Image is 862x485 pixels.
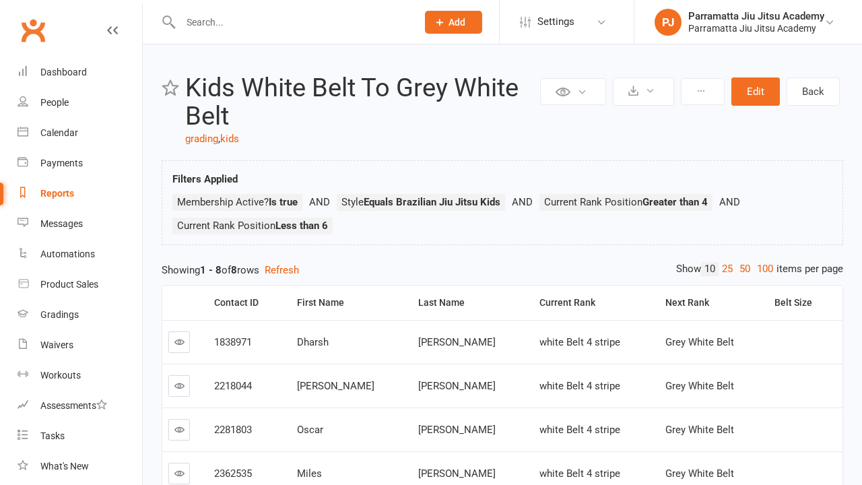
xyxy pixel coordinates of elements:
[177,196,298,208] span: Membership Active?
[719,262,736,276] a: 25
[200,264,222,276] strong: 1 - 8
[265,262,299,278] button: Refresh
[162,262,843,278] div: Showing of rows
[40,249,95,259] div: Automations
[537,7,574,37] span: Settings
[18,148,142,179] a: Payments
[214,424,252,436] span: 2281803
[418,467,496,480] span: [PERSON_NAME]
[275,220,328,232] strong: Less than 6
[40,67,87,77] div: Dashboard
[665,380,734,392] span: Grey White Belt
[18,421,142,451] a: Tasks
[172,173,238,185] strong: Filters Applied
[40,127,78,138] div: Calendar
[18,57,142,88] a: Dashboard
[18,118,142,148] a: Calendar
[185,74,537,131] h2: Kids White Belt To Grey White Belt
[297,380,374,392] span: [PERSON_NAME]
[18,300,142,330] a: Gradings
[220,133,239,145] a: kids
[787,77,840,106] a: Back
[18,239,142,269] a: Automations
[418,298,523,308] div: Last Name
[214,336,252,348] span: 1838971
[176,13,407,32] input: Search...
[364,196,500,208] strong: Equals Brazilian Jiu Jitsu Kids
[177,220,328,232] span: Current Rank Position
[418,424,496,436] span: [PERSON_NAME]
[425,11,482,34] button: Add
[418,336,496,348] span: [PERSON_NAME]
[40,309,79,320] div: Gradings
[16,13,50,47] a: Clubworx
[449,17,465,28] span: Add
[214,467,252,480] span: 2362535
[18,391,142,421] a: Assessments
[40,188,74,199] div: Reports
[754,262,776,276] a: 100
[642,196,708,208] strong: Greater than 4
[665,467,734,480] span: Grey White Belt
[665,298,758,308] div: Next Rank
[269,196,298,208] strong: Is true
[731,77,780,106] button: Edit
[544,196,708,208] span: Current Rank Position
[701,262,719,276] a: 10
[539,467,620,480] span: white Belt 4 stripe
[18,451,142,482] a: What's New
[18,179,142,209] a: Reports
[688,22,824,34] div: Parramatta Jiu Jitsu Academy
[40,279,98,290] div: Product Sales
[18,330,142,360] a: Waivers
[40,370,81,381] div: Workouts
[297,424,323,436] span: Oscar
[665,336,734,348] span: Grey White Belt
[18,88,142,118] a: People
[40,430,65,441] div: Tasks
[40,218,83,229] div: Messages
[297,298,401,308] div: First Name
[297,467,322,480] span: Miles
[40,339,73,350] div: Waivers
[297,336,329,348] span: Dharsh
[676,262,843,276] div: Show items per page
[341,196,500,208] span: Style
[18,360,142,391] a: Workouts
[539,380,620,392] span: white Belt 4 stripe
[18,209,142,239] a: Messages
[231,264,237,276] strong: 8
[214,298,280,308] div: Contact ID
[665,424,734,436] span: Grey White Belt
[736,262,754,276] a: 50
[214,380,252,392] span: 2218044
[40,97,69,108] div: People
[40,461,89,472] div: What's New
[218,133,220,145] span: ,
[185,133,218,145] a: grading
[539,424,620,436] span: white Belt 4 stripe
[40,158,83,168] div: Payments
[418,380,496,392] span: [PERSON_NAME]
[774,298,832,308] div: Belt Size
[18,269,142,300] a: Product Sales
[539,336,620,348] span: white Belt 4 stripe
[40,400,107,411] div: Assessments
[688,10,824,22] div: Parramatta Jiu Jitsu Academy
[655,9,682,36] div: PJ
[539,298,649,308] div: Current Rank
